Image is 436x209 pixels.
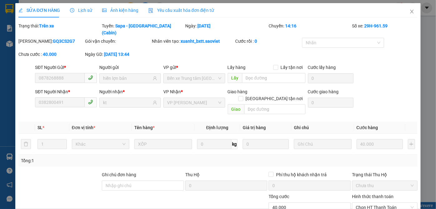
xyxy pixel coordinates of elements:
[228,104,244,114] span: Giao
[85,38,151,45] div: Gói vận chuyển:
[39,23,54,28] b: Trên xe
[37,125,42,130] span: SL
[181,39,220,44] b: xuanht_bxtt.saoviet
[185,172,200,177] span: Thu Hộ
[308,98,354,108] input: Cước giao hàng
[294,139,352,149] input: Ghi Chú
[148,8,153,13] img: icon
[228,73,242,83] span: Lấy
[134,139,192,149] input: VD: Bàn, Ghế
[101,22,185,36] div: Tuyến:
[291,122,354,134] th: Ghi chú
[103,75,151,82] input: Tên người gửi
[102,8,107,12] span: picture
[274,171,329,178] span: Phí thu hộ khách nhận trả
[243,139,289,149] input: 0
[308,65,336,70] label: Cước lấy hàng
[352,194,394,199] label: Hình thức thanh toán
[99,64,161,71] div: Người gửi
[356,181,414,190] span: Chưa thu
[18,22,101,36] div: Trạng thái:
[104,52,130,57] b: [DATE] 13:44
[243,95,305,102] span: [GEOGRAPHIC_DATA] tận nơi
[352,171,418,178] div: Trạng thái Thu Hộ
[72,125,95,130] span: Đơn vị tính
[153,100,157,105] span: user
[409,9,414,14] span: close
[163,89,181,94] span: VP Nhận
[35,64,97,71] div: SĐT Người Gửi
[21,139,31,149] button: delete
[408,139,415,149] button: plus
[351,22,418,36] div: Số xe:
[244,104,305,114] input: Dọc đường
[308,89,339,94] label: Cước giao hàng
[185,22,268,36] div: Ngày:
[76,139,126,149] span: Khác
[228,89,248,94] span: Giao hàng
[99,88,161,95] div: Người nhận
[269,194,289,199] span: Tổng cước
[88,100,93,104] span: phone
[152,38,234,45] div: Nhân viên tạo:
[228,65,246,70] span: Lấy hàng
[308,73,354,83] input: Cước lấy hàng
[403,3,421,21] button: Close
[364,23,388,28] b: 29H-961.59
[85,51,151,58] div: Ngày GD:
[134,125,155,130] span: Tên hàng
[197,23,211,28] b: [DATE]
[18,38,84,45] div: [PERSON_NAME]:
[102,181,184,191] input: Ghi chú đơn hàng
[21,157,169,164] div: Tổng: 1
[102,172,136,177] label: Ghi chú đơn hàng
[231,139,238,149] span: kg
[243,125,266,130] span: Giá trị hàng
[70,8,92,13] span: Lịch sử
[103,99,151,106] input: Tên người nhận
[88,75,93,80] span: phone
[163,64,225,71] div: VP gửi
[167,98,221,107] span: VP Gia Lâm
[35,88,97,95] div: SĐT Người Nhận
[53,39,75,44] b: GQ3CS2G7
[18,8,60,13] span: SỬA ĐƠN HÀNG
[285,23,296,28] b: 14:16
[18,51,84,58] div: Chưa cước :
[70,8,74,12] span: clock-circle
[206,125,228,130] span: Định lượng
[357,125,378,130] span: Cước hàng
[242,73,305,83] input: Dọc đường
[102,8,138,13] span: Ảnh kiện hàng
[43,52,57,57] b: 40.000
[102,23,171,35] b: Sapa - [GEOGRAPHIC_DATA] (Cabin)
[278,64,305,71] span: Lấy tận nơi
[357,139,403,149] input: 0
[255,39,257,44] b: 0
[153,76,157,80] span: user
[268,22,351,36] div: Chuyến:
[235,38,301,45] div: Cước rồi :
[18,8,23,12] span: edit
[148,8,214,13] span: Yêu cầu xuất hóa đơn điện tử
[167,74,221,83] span: Bến xe Trung tâm Lào Cai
